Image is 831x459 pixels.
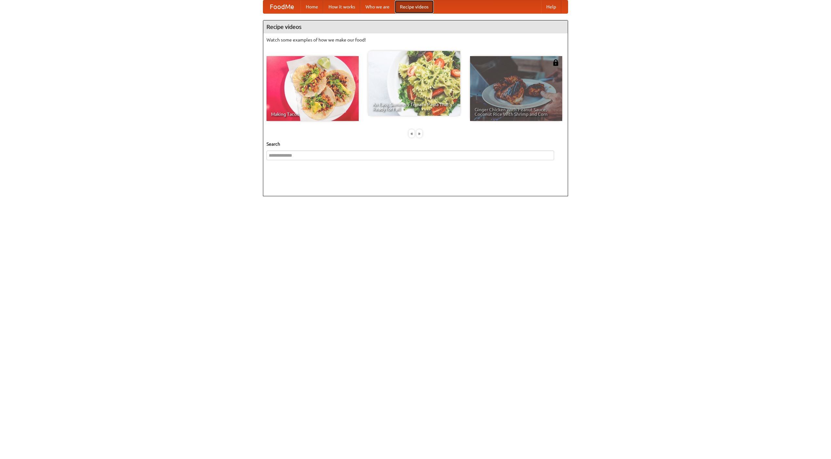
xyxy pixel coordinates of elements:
a: Help [541,0,561,13]
a: Home [301,0,323,13]
div: « [409,129,415,138]
a: Recipe videos [395,0,434,13]
span: An Easy, Summery Tomato Pasta That's Ready for Fall [373,102,456,111]
div: » [416,129,422,138]
a: How it works [323,0,360,13]
a: An Easy, Summery Tomato Pasta That's Ready for Fall [368,51,460,116]
img: 483408.png [552,59,559,66]
a: FoodMe [263,0,301,13]
p: Watch some examples of how we make our food! [267,37,564,43]
a: Who we are [360,0,395,13]
h5: Search [267,141,564,147]
a: Making Tacos [267,56,359,121]
h4: Recipe videos [263,20,568,33]
span: Making Tacos [271,112,354,116]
